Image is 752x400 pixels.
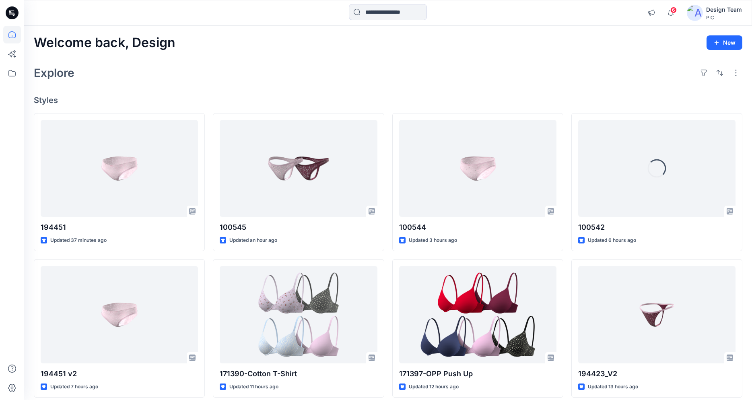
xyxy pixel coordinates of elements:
[578,266,736,363] a: 194423_V2
[41,368,198,379] p: 194451 v2
[220,222,377,233] p: 100545
[409,383,459,391] p: Updated 12 hours ago
[706,5,742,14] div: Design Team
[34,95,742,105] h4: Styles
[409,236,457,245] p: Updated 3 hours ago
[220,266,377,363] a: 171390-Cotton T-Shirt
[399,266,556,363] a: 171397-OPP Push Up
[687,5,703,21] img: avatar
[229,383,278,391] p: Updated 11 hours ago
[588,383,638,391] p: Updated 13 hours ago
[670,7,677,13] span: 6
[399,222,556,233] p: 100544
[578,222,736,233] p: 100542
[41,120,198,217] a: 194451
[50,236,107,245] p: Updated 37 minutes ago
[34,35,175,50] h2: Welcome back, Design
[578,368,736,379] p: 194423_V2
[220,368,377,379] p: 171390-Cotton T-Shirt
[588,236,636,245] p: Updated 6 hours ago
[41,266,198,363] a: 194451 v2
[229,236,277,245] p: Updated an hour ago
[399,368,556,379] p: 171397-OPP Push Up
[41,222,198,233] p: 194451
[399,120,556,217] a: 100544
[706,14,742,21] div: PIC
[34,66,74,79] h2: Explore
[707,35,742,50] button: New
[220,120,377,217] a: 100545
[50,383,98,391] p: Updated 7 hours ago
